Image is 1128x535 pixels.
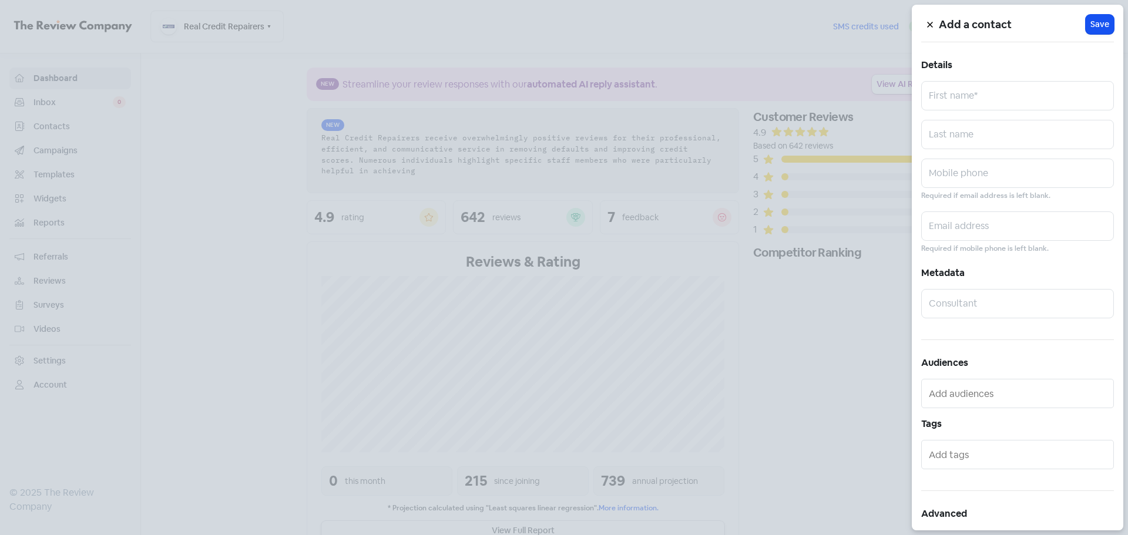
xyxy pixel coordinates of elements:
h5: Audiences [921,354,1114,372]
input: Add tags [929,445,1109,464]
input: Add audiences [929,384,1109,403]
input: Mobile phone [921,159,1114,188]
h5: Tags [921,415,1114,433]
small: Required if mobile phone is left blank. [921,243,1049,254]
input: First name [921,81,1114,110]
input: Email address [921,211,1114,241]
h5: Metadata [921,264,1114,282]
span: Save [1090,18,1109,31]
h5: Add a contact [939,16,1086,33]
input: Consultant [921,289,1114,318]
small: Required if email address is left blank. [921,190,1050,201]
input: Last name [921,120,1114,149]
h5: Advanced [921,505,1114,523]
button: Save [1086,15,1114,34]
h5: Details [921,56,1114,74]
